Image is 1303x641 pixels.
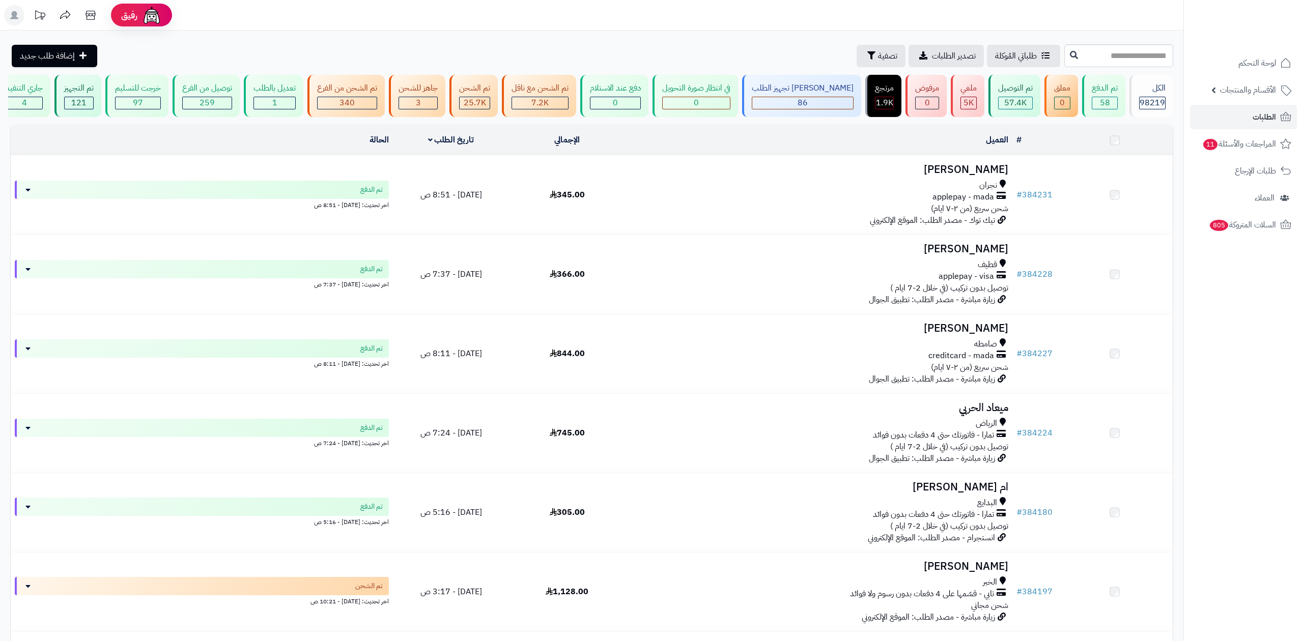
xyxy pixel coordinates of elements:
[1139,82,1166,94] div: الكل
[870,214,995,226] span: تيك توك - مصدر الطلب: الموقع الإلكتروني
[399,82,438,94] div: جاهز للشحن
[916,97,939,109] div: 0
[752,97,853,109] div: 86
[428,134,474,146] a: تاريخ الطلب
[862,611,995,623] span: زيارة مباشرة - مصدر الطلب: الموقع الإلكتروني
[550,506,585,518] span: 305.00
[1042,75,1080,117] a: معلق 0
[360,264,383,274] span: تم الدفع
[182,82,232,94] div: توصيل من الفرع
[983,576,997,588] span: الخبر
[1004,97,1027,109] span: 57.4K
[1255,191,1274,205] span: العملاء
[420,189,482,201] span: [DATE] - 8:51 ص
[1016,427,1053,439] a: #384224
[971,599,1008,611] span: شحن مجاني
[1190,132,1297,156] a: المراجعات والأسئلة11
[694,97,699,109] span: 0
[272,97,277,109] span: 1
[253,82,296,94] div: تعديل بالطلب
[1202,137,1276,151] span: المراجعات والأسئلة
[1238,56,1276,70] span: لوحة التحكم
[1016,586,1022,598] span: #
[71,97,87,109] span: 121
[360,502,383,512] span: تم الدفع
[360,423,383,433] span: تم الدفع
[1016,268,1022,280] span: #
[978,259,997,271] span: قطيف
[915,82,939,94] div: مرفوض
[662,82,730,94] div: في انتظار صورة التحويل
[976,418,997,429] span: الرياض
[798,97,808,109] span: 86
[133,97,143,109] span: 97
[1190,51,1297,75] a: لوحة التحكم
[1209,219,1229,231] span: 805
[554,134,580,146] a: الإجمالي
[420,586,482,598] span: [DATE] - 3:17 ص
[873,509,994,520] span: تمارا - فاتورتك حتى 4 دفعات بدون فوائد
[141,5,162,25] img: ai-face.png
[420,347,482,360] span: [DATE] - 8:11 ص
[416,97,421,109] span: 3
[550,268,585,280] span: 366.00
[1092,82,1118,94] div: تم الدفع
[360,185,383,195] span: تم الدفع
[1055,97,1070,109] div: 0
[932,50,976,62] span: تصدير الطلبات
[20,50,75,62] span: إضافة طلب جديد
[590,82,641,94] div: دفع عند الاستلام
[115,82,161,94] div: خرجت للتسليم
[998,82,1033,94] div: تم التوصيل
[629,164,1008,176] h3: [PERSON_NAME]
[387,75,447,117] a: جاهز للشحن 3
[512,97,568,109] div: 7222
[995,50,1037,62] span: طلباتي المُوكلة
[52,75,103,117] a: تم التجهيز 121
[964,97,974,109] span: 5K
[1190,105,1297,129] a: الطلبات
[578,75,650,117] a: دفع عند الاستلام 0
[1209,218,1276,232] span: السلات المتروكة
[512,82,569,94] div: تم الشحن مع ناقل
[752,82,854,94] div: [PERSON_NAME] تجهيز الطلب
[869,294,995,306] span: زيارة مباشرة - مصدر الطلب: تطبيق الجوال
[987,45,1060,67] a: طلباتي المُوكلة
[1203,138,1218,151] span: 11
[629,323,1008,334] h3: [PERSON_NAME]
[977,497,997,509] span: البدايع
[878,50,897,62] span: تصفية
[171,75,242,117] a: توصيل من الفرع 259
[931,361,1008,373] span: شحن سريع (من ٢-٧ ايام)
[909,45,984,67] a: تصدير الطلبات
[931,202,1008,215] span: شحن سريع (من ٢-٧ ايام)
[305,75,387,117] a: تم الشحن من الفرع 340
[1190,159,1297,183] a: طلبات الإرجاع
[1016,506,1053,518] a: #384180
[6,82,43,94] div: جاري التنفيذ
[399,97,437,109] div: 3
[420,506,482,518] span: [DATE] - 5:16 ص
[339,97,355,109] span: 340
[868,532,995,544] span: انستجرام - مصدر الطلب: الموقع الإلكتروني
[370,134,389,146] a: الحالة
[857,45,905,67] button: تصفية
[876,97,893,109] span: 1.9K
[960,82,977,94] div: ملغي
[613,97,618,109] span: 0
[1016,134,1022,146] a: #
[949,75,986,117] a: ملغي 5K
[1016,427,1022,439] span: #
[1140,97,1165,109] span: 98219
[1016,189,1053,201] a: #384231
[928,350,994,362] span: creditcard - mada
[1054,82,1070,94] div: معلق
[15,516,389,527] div: اخر تحديث: [DATE] - 5:16 ص
[1060,97,1065,109] span: 0
[12,45,97,67] a: إضافة طلب جديد
[875,97,893,109] div: 1874
[15,278,389,289] div: اخر تحديث: [DATE] - 7:37 ص
[629,481,1008,493] h3: ام [PERSON_NAME]
[317,82,377,94] div: تم الشحن من الفرع
[460,97,490,109] div: 25695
